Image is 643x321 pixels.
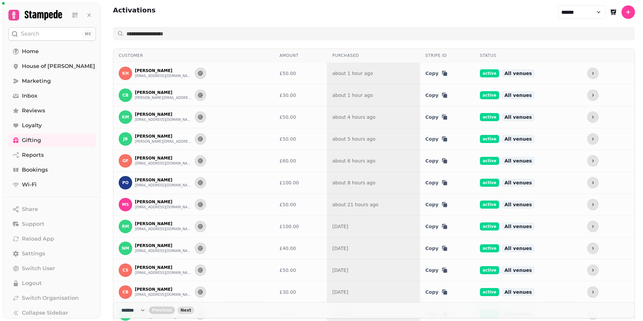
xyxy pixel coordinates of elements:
button: Copy [425,289,448,295]
span: All venues [502,113,535,121]
span: Switch Organisation [22,294,79,302]
div: £50.00 [279,136,321,142]
p: [PERSON_NAME] [135,287,192,292]
span: active [480,201,499,209]
div: £60.00 [279,157,321,164]
span: KM [122,115,129,119]
a: about 4 hours ago [332,114,375,120]
a: House of [PERSON_NAME] [8,60,96,73]
button: Copy [425,114,448,120]
p: [PERSON_NAME] [135,90,192,95]
span: Logout [22,279,42,287]
a: [DATE] [332,289,348,295]
a: Reports [8,148,96,162]
span: active [480,135,499,143]
span: House of [PERSON_NAME] [22,62,95,70]
a: Inbox [8,89,96,103]
button: Copy [425,157,448,164]
span: Inbox [22,92,37,100]
button: Search⌘K [8,27,96,41]
span: All venues [502,201,535,209]
a: Reviews [8,104,96,117]
p: [PERSON_NAME] [135,134,192,139]
span: All venues [502,135,535,143]
a: Marketing [8,74,96,88]
span: active [480,69,499,77]
div: £30.00 [279,92,321,99]
button: Collapse Sidebar [8,306,96,320]
a: Settings [8,247,96,260]
span: Reviews [22,107,45,115]
button: [EMAIL_ADDRESS][DOMAIN_NAME] [135,226,192,232]
button: Send to [195,68,206,79]
a: Gifting [8,134,96,147]
a: Switch Organisation [8,291,96,305]
span: Share [22,205,38,213]
div: £100.00 [279,223,321,230]
button: Send to [195,177,206,188]
button: Copy [425,136,448,142]
span: Loyalty [22,121,42,130]
span: MS [122,202,129,207]
a: [DATE] [332,267,348,273]
button: [PERSON_NAME][EMAIL_ADDRESS][PERSON_NAME][DOMAIN_NAME] [135,139,192,144]
button: Send to [195,286,206,298]
a: about 8 hours ago [332,180,375,185]
a: about 1 hour ago [332,93,373,98]
button: more [587,199,599,210]
div: £30.00 [279,289,321,295]
button: Send to [195,199,206,210]
button: Reload App [8,232,96,246]
button: more [587,286,599,298]
div: Stripe ID [425,53,469,58]
p: [PERSON_NAME] [135,221,192,226]
p: [PERSON_NAME] [135,112,192,117]
div: Purchased [332,53,415,58]
button: [EMAIL_ADDRESS][DOMAIN_NAME] [135,248,192,254]
button: Send to [195,221,206,232]
p: [PERSON_NAME] [135,199,192,205]
button: back [149,307,175,314]
span: NM [122,246,129,251]
button: next [178,307,194,314]
button: Send to [195,133,206,145]
div: £50.00 [279,114,321,120]
button: Send to [195,264,206,276]
span: Reports [22,151,44,159]
button: [PERSON_NAME][EMAIL_ADDRESS][PERSON_NAME][DOMAIN_NAME] [135,95,192,101]
h2: Activations [113,5,156,19]
div: Customer [119,53,269,58]
div: £50.00 [279,201,321,208]
button: [EMAIL_ADDRESS][DOMAIN_NAME] [135,73,192,79]
button: Send to [195,243,206,254]
button: more [587,221,599,232]
div: Status [480,53,576,58]
button: Send to [195,90,206,101]
span: Reload App [22,235,54,243]
span: All venues [502,179,535,187]
span: JB [123,137,128,141]
div: Amount [279,53,321,58]
p: [PERSON_NAME] [135,177,192,183]
button: more [587,68,599,79]
span: active [480,222,499,230]
button: Copy [425,223,448,230]
a: about 6 hours ago [332,158,375,164]
span: Settings [22,250,45,258]
button: Copy [425,92,448,99]
nav: Pagination [113,302,635,318]
button: Send to [195,111,206,123]
button: Copy [425,245,448,252]
span: All venues [502,91,535,99]
button: more [587,264,599,276]
span: Next [181,308,191,312]
p: [PERSON_NAME] [135,243,192,248]
button: more [587,133,599,145]
p: [PERSON_NAME] [135,265,192,270]
button: Send to [195,155,206,167]
p: [PERSON_NAME] [135,155,192,161]
span: active [480,113,499,121]
span: Previous [152,308,172,312]
span: PO [122,180,129,185]
span: active [480,266,499,274]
